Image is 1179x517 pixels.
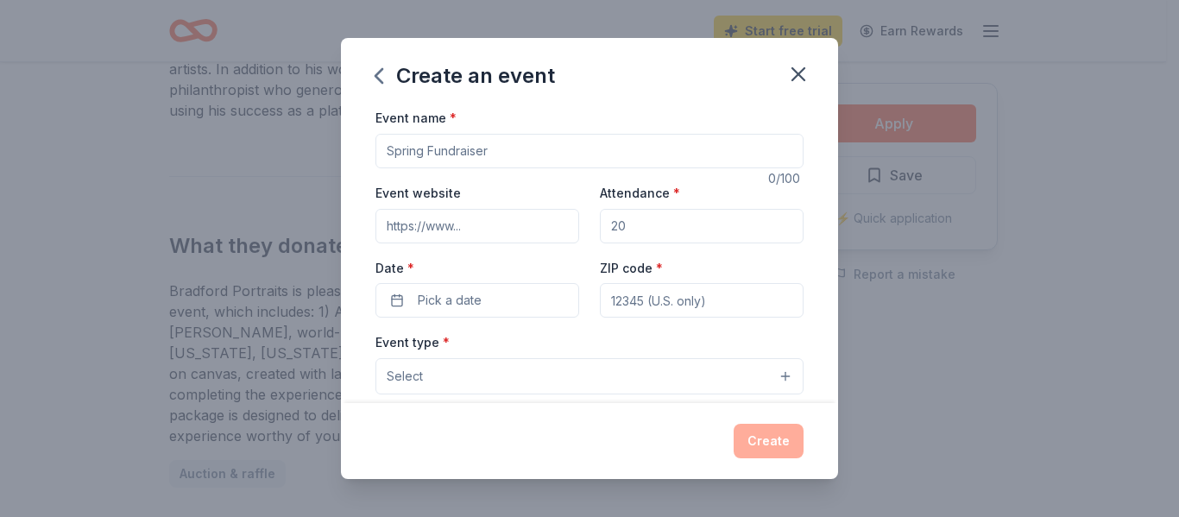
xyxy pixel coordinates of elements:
input: Spring Fundraiser [375,134,804,168]
span: Select [387,366,423,387]
div: 0 /100 [768,168,804,189]
button: Select [375,358,804,394]
input: https://www... [375,209,579,243]
label: Event name [375,110,457,127]
label: Date [375,260,579,277]
label: ZIP code [600,260,663,277]
input: 20 [600,209,804,243]
button: Pick a date [375,283,579,318]
label: Event type [375,334,450,351]
div: Create an event [375,62,555,90]
label: Attendance [600,185,680,202]
input: 12345 (U.S. only) [600,283,804,318]
label: Event website [375,185,461,202]
span: Pick a date [418,290,482,311]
